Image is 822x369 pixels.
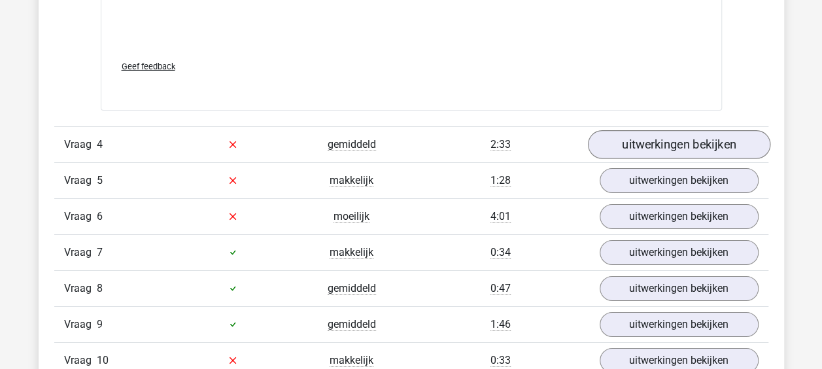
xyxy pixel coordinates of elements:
span: Vraag [64,173,97,188]
span: 0:34 [490,246,511,259]
span: 7 [97,246,103,258]
span: Vraag [64,137,97,152]
a: uitwerkingen bekijken [600,312,759,337]
span: 4 [97,138,103,150]
span: 0:33 [490,354,511,367]
span: gemiddeld [328,318,376,331]
span: 1:46 [490,318,511,331]
span: makkelijk [330,174,373,187]
span: 8 [97,282,103,294]
span: moeilijk [334,210,369,223]
a: uitwerkingen bekijken [600,240,759,265]
span: 10 [97,354,109,366]
span: 1:28 [490,174,511,187]
span: Vraag [64,317,97,332]
span: gemiddeld [328,282,376,295]
a: uitwerkingen bekijken [600,276,759,301]
span: 2:33 [490,138,511,151]
span: 9 [97,318,103,330]
span: Geef feedback [122,61,175,71]
a: uitwerkingen bekijken [600,204,759,229]
span: gemiddeld [328,138,376,151]
span: makkelijk [330,354,373,367]
span: Vraag [64,209,97,224]
span: Vraag [64,245,97,260]
span: 0:47 [490,282,511,295]
span: Vraag [64,281,97,296]
span: Vraag [64,353,97,368]
span: 5 [97,174,103,186]
span: 6 [97,210,103,222]
span: makkelijk [330,246,373,259]
a: uitwerkingen bekijken [587,130,770,159]
a: uitwerkingen bekijken [600,168,759,193]
span: 4:01 [490,210,511,223]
